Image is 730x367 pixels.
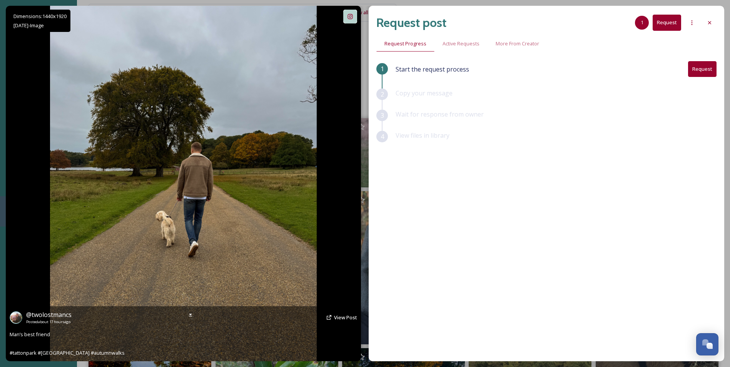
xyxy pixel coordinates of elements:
span: View files in library [396,131,449,140]
span: 4 [381,132,384,141]
a: @twolostmancs [26,310,72,319]
button: Request [653,15,681,30]
span: 1 [641,19,643,26]
a: View Post [334,314,357,321]
span: Request Progress [384,40,426,47]
span: More From Creator [496,40,539,47]
button: Open Chat [696,333,718,355]
img: 527111872_18074767310499093_7983314240717590285_n.jpg [10,312,22,323]
img: Man’s best friend #tattonpark #cheshire #autumnwalks [50,6,317,361]
button: Request [688,61,717,77]
span: Man’s best friend #tattonpark #[GEOGRAPHIC_DATA] #autumnwalks [10,331,125,356]
span: 2 [381,90,384,99]
h2: Request post [376,13,446,32]
span: 3 [381,111,384,120]
span: Active Requests [443,40,479,47]
span: Dimensions: 1440 x 1920 [13,13,67,20]
span: @ twolostmancs [26,310,72,319]
span: Posted about 17 hours ago [26,319,72,325]
span: Wait for response from owner [396,110,484,118]
span: Start the request process [396,65,469,74]
span: 1 [381,64,384,73]
span: Copy your message [396,89,453,97]
span: [DATE] - Image [13,22,44,29]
